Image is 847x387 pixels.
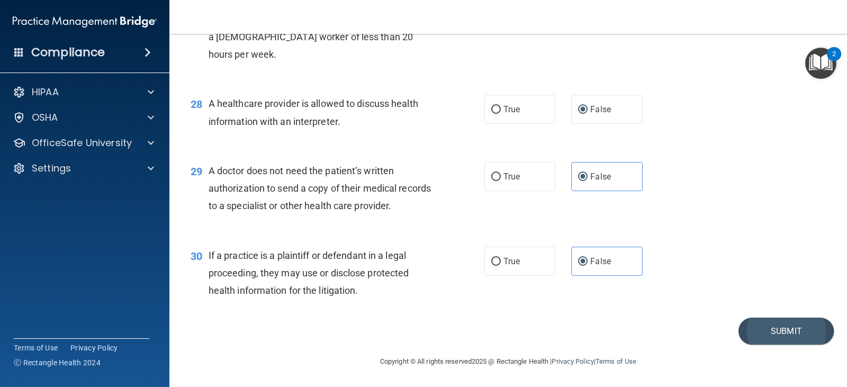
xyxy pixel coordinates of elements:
[13,111,154,124] a: OSHA
[578,258,588,266] input: False
[491,258,501,266] input: True
[590,104,611,114] span: False
[13,137,154,149] a: OfficeSafe University
[503,104,520,114] span: True
[70,343,118,353] a: Privacy Policy
[491,173,501,181] input: True
[315,345,701,379] div: Copyright © All rights reserved 2025 @ Rectangle Health | |
[209,250,409,296] span: If a practice is a plaintiff or defendant in a legal proceeding, they may use or disclose protect...
[552,357,593,365] a: Privacy Policy
[32,86,59,98] p: HIPAA
[578,106,588,114] input: False
[31,45,105,60] h4: Compliance
[590,172,611,182] span: False
[578,173,588,181] input: False
[14,357,101,368] span: Ⓒ Rectangle Health 2024
[32,162,71,175] p: Settings
[13,86,154,98] a: HIPAA
[209,165,431,211] span: A doctor does not need the patient’s written authorization to send a copy of their medical record...
[590,256,611,266] span: False
[832,54,836,68] div: 2
[32,137,132,149] p: OfficeSafe University
[738,318,834,345] button: Submit
[209,98,418,127] span: A healthcare provider is allowed to discuss health information with an interpreter.
[14,343,58,353] a: Terms of Use
[503,256,520,266] span: True
[13,162,154,175] a: Settings
[32,111,58,124] p: OSHA
[491,106,501,114] input: True
[805,48,836,79] button: Open Resource Center, 2 new notifications
[191,98,202,111] span: 28
[596,357,636,365] a: Terms of Use
[503,172,520,182] span: True
[191,165,202,178] span: 29
[191,250,202,263] span: 30
[13,11,157,32] img: PMB logo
